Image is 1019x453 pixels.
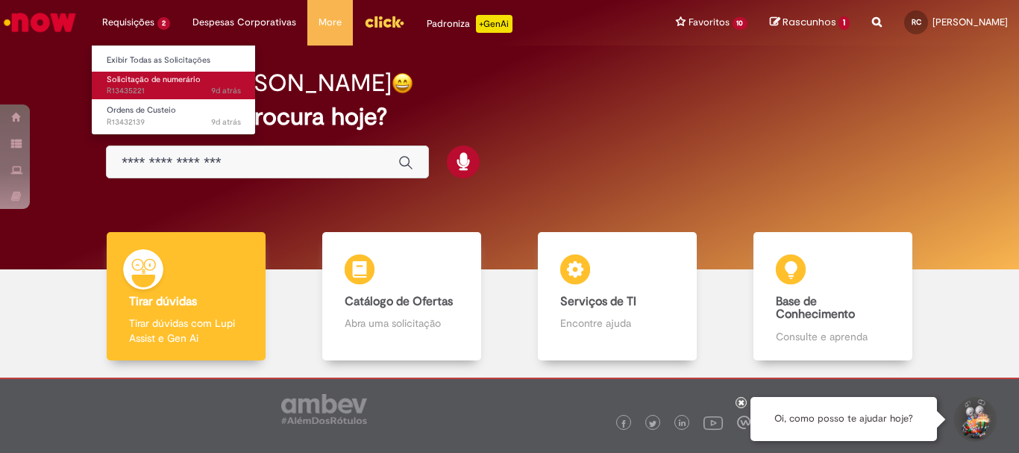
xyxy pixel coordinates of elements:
[737,416,750,429] img: logo_footer_workplace.png
[770,16,850,30] a: Rascunhos
[211,85,241,96] span: 9d atrás
[107,116,241,128] span: R13432139
[211,85,241,96] time: 21/08/2025 10:11:28
[703,413,723,432] img: logo_footer_youtube.png
[92,102,256,130] a: Aberto R13432139 : Ordens de Custeio
[1,7,78,37] img: ServiceNow
[750,397,937,441] div: Oi, como posso te ajudar hoje?
[560,294,636,309] b: Serviços de TI
[106,104,913,130] h2: O que você procura hoje?
[776,329,889,344] p: Consulte e aprenda
[211,116,241,128] span: 9d atrás
[783,15,836,29] span: Rascunhos
[78,232,294,361] a: Tirar dúvidas Tirar dúvidas com Lupi Assist e Gen Ai
[509,232,725,361] a: Serviços de TI Encontre ajuda
[427,15,512,33] div: Padroniza
[92,72,256,99] a: Aberto R13435221 : Solicitação de numerário
[725,232,941,361] a: Base de Conhecimento Consulte e aprenda
[319,15,342,30] span: More
[192,15,296,30] span: Despesas Corporativas
[476,15,512,33] p: +GenAi
[281,394,367,424] img: logo_footer_ambev_rotulo_gray.png
[733,17,748,30] span: 10
[776,294,855,322] b: Base de Conhecimento
[211,116,241,128] time: 20/08/2025 11:59:20
[129,294,197,309] b: Tirar dúvidas
[560,316,674,331] p: Encontre ajuda
[838,16,850,30] span: 1
[364,10,404,33] img: click_logo_yellow_360x200.png
[952,397,997,442] button: Iniciar Conversa de Suporte
[107,74,201,85] span: Solicitação de numerário
[912,17,921,27] span: RC
[679,419,686,428] img: logo_footer_linkedin.png
[294,232,509,361] a: Catálogo de Ofertas Abra uma solicitação
[91,45,256,135] ul: Requisições
[689,15,730,30] span: Favoritos
[932,16,1008,28] span: [PERSON_NAME]
[345,316,458,331] p: Abra uma solicitação
[157,17,170,30] span: 2
[102,15,154,30] span: Requisições
[620,420,627,428] img: logo_footer_facebook.png
[345,294,453,309] b: Catálogo de Ofertas
[107,104,176,116] span: Ordens de Custeio
[107,85,241,97] span: R13435221
[92,52,256,69] a: Exibir Todas as Solicitações
[649,420,656,428] img: logo_footer_twitter.png
[392,72,413,94] img: happy-face.png
[129,316,242,346] p: Tirar dúvidas com Lupi Assist e Gen Ai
